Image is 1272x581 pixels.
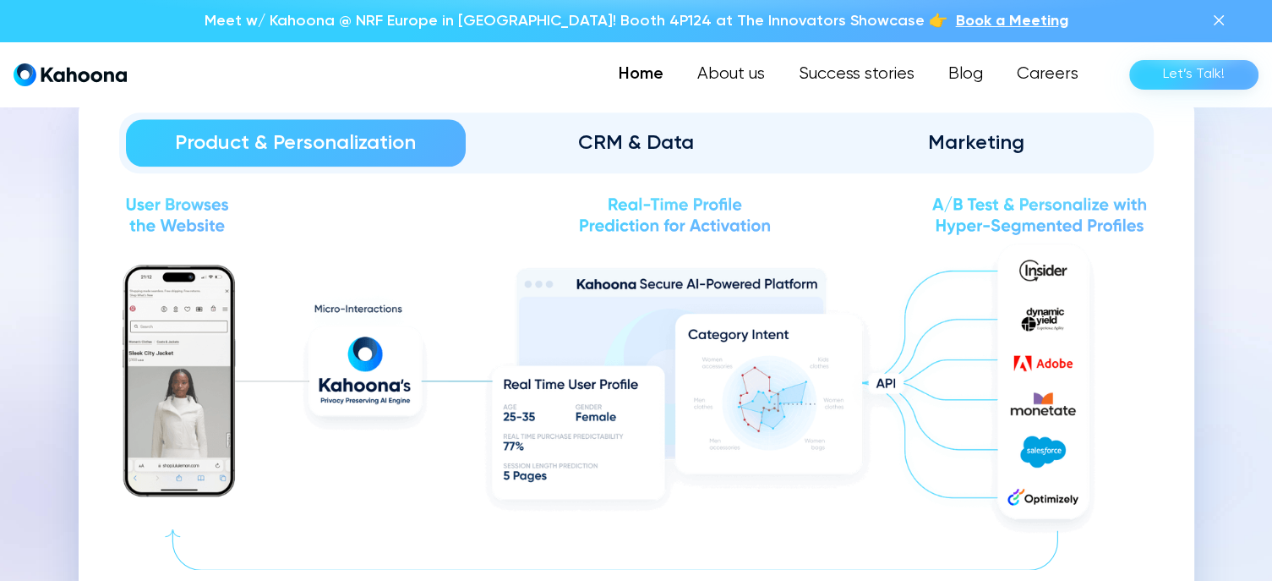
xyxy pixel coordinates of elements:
[956,14,1068,29] span: Book a Meeting
[956,10,1068,32] a: Book a Meeting
[150,129,443,156] div: Product & Personalization
[1163,61,1225,88] div: Let’s Talk!
[1129,60,1258,90] a: Let’s Talk!
[680,58,782,91] a: About us
[1000,58,1095,91] a: Careers
[205,10,947,32] p: Meet w/ Kahoona @ NRF Europe in [GEOGRAPHIC_DATA]! Booth 4P124 at The Innovators Showcase 👉
[931,58,1000,91] a: Blog
[782,58,931,91] a: Success stories
[14,63,127,87] a: home
[489,129,783,156] div: CRM & Data
[830,129,1123,156] div: Marketing
[602,58,680,91] a: Home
